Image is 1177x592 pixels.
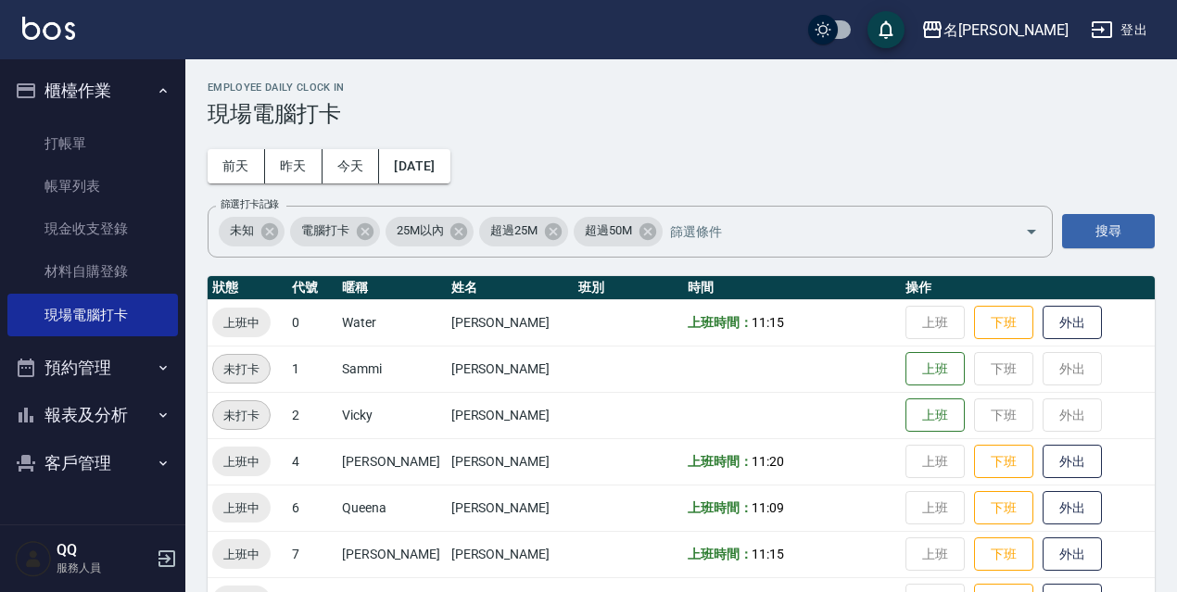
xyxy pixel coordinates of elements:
b: 上班時間： [688,547,753,561]
td: 2 [287,392,337,438]
td: [PERSON_NAME] [447,299,574,346]
button: 上班 [905,398,965,433]
button: 登出 [1083,13,1155,47]
button: save [867,11,905,48]
td: 6 [287,485,337,531]
span: 未打卡 [213,359,270,379]
div: 25M以內 [386,217,475,246]
span: 上班中 [212,313,271,333]
button: 外出 [1043,306,1102,340]
button: [DATE] [379,149,449,183]
button: 客戶管理 [7,439,178,487]
h5: QQ [57,541,151,560]
button: Open [1017,217,1046,246]
button: 外出 [1043,445,1102,479]
th: 代號 [287,276,337,300]
th: 暱稱 [337,276,447,300]
td: [PERSON_NAME] [447,485,574,531]
button: 今天 [323,149,380,183]
th: 班別 [574,276,683,300]
button: 下班 [974,306,1033,340]
button: 前天 [208,149,265,183]
td: [PERSON_NAME] [337,438,447,485]
td: 4 [287,438,337,485]
div: 未知 [219,217,285,246]
span: 電腦打卡 [290,221,361,240]
button: 外出 [1043,537,1102,572]
button: 外出 [1043,491,1102,525]
td: 7 [287,531,337,577]
input: 篩選條件 [665,215,993,247]
label: 篩選打卡記錄 [221,197,279,211]
div: 超過50M [574,217,663,246]
div: 名[PERSON_NAME] [943,19,1069,42]
td: [PERSON_NAME] [447,531,574,577]
th: 操作 [901,276,1155,300]
span: 未打卡 [213,406,270,425]
td: [PERSON_NAME] [447,438,574,485]
a: 打帳單 [7,122,178,165]
div: 電腦打卡 [290,217,380,246]
span: 上班中 [212,452,271,472]
span: 11:20 [752,454,784,469]
td: 1 [287,346,337,392]
span: 上班中 [212,545,271,564]
td: [PERSON_NAME] [337,531,447,577]
b: 上班時間： [688,315,753,330]
th: 時間 [683,276,902,300]
a: 帳單列表 [7,165,178,208]
span: 11:15 [752,315,784,330]
td: [PERSON_NAME] [447,346,574,392]
td: Water [337,299,447,346]
b: 上班時間： [688,454,753,469]
b: 上班時間： [688,500,753,515]
button: 昨天 [265,149,323,183]
button: 上班 [905,352,965,386]
th: 狀態 [208,276,287,300]
div: 超過25M [479,217,568,246]
a: 現金收支登錄 [7,208,178,250]
span: 超過50M [574,221,643,240]
span: 超過25M [479,221,549,240]
button: 下班 [974,445,1033,479]
span: 11:09 [752,500,784,515]
a: 現場電腦打卡 [7,294,178,336]
td: Sammi [337,346,447,392]
button: 預約管理 [7,344,178,392]
h3: 現場電腦打卡 [208,101,1155,127]
button: 下班 [974,491,1033,525]
span: 未知 [219,221,265,240]
button: 名[PERSON_NAME] [914,11,1076,49]
img: Person [15,540,52,577]
button: 報表及分析 [7,391,178,439]
td: Queena [337,485,447,531]
a: 材料自購登錄 [7,250,178,293]
td: [PERSON_NAME] [447,392,574,438]
button: 搜尋 [1062,214,1155,248]
p: 服務人員 [57,560,151,576]
img: Logo [22,17,75,40]
button: 下班 [974,537,1033,572]
span: 25M以內 [386,221,455,240]
td: Vicky [337,392,447,438]
span: 上班中 [212,498,271,518]
th: 姓名 [447,276,574,300]
button: 櫃檯作業 [7,67,178,115]
td: 0 [287,299,337,346]
span: 11:15 [752,547,784,561]
h2: Employee Daily Clock In [208,82,1155,94]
